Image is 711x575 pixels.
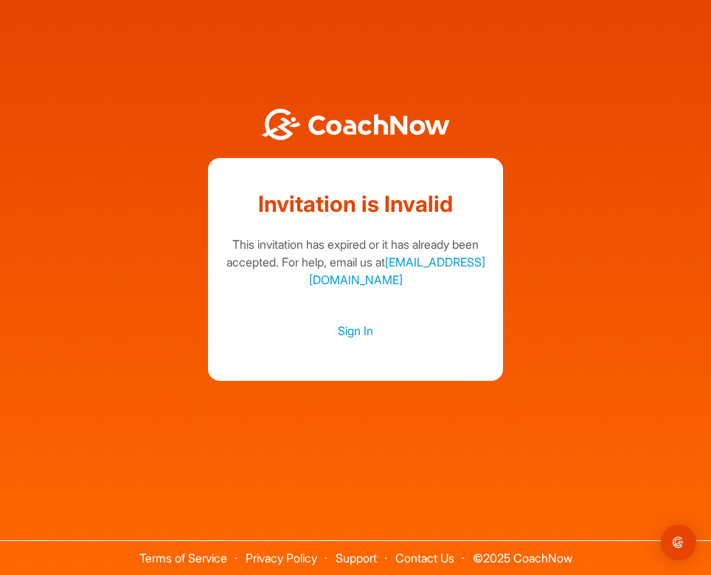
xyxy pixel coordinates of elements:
[246,551,317,565] a: Privacy Policy
[336,551,377,565] a: Support
[309,255,485,287] a: [EMAIL_ADDRESS][DOMAIN_NAME]
[223,321,488,340] a: Sign In
[395,551,454,565] a: Contact Us
[465,541,580,564] span: © 2025 CoachNow
[223,235,488,289] div: This invitation has expired or it has already been accepted. For help, email us at
[661,525,696,560] div: Open Intercom Messenger
[223,187,488,221] h1: Invitation is Invalid
[139,551,227,565] a: Terms of Service
[260,109,451,140] img: BwLJSsUCoWCh5upNqxVrqldRgqLPVwmV24tXu5FoVAoFEpwwqQ3VIfuoInZCoVCoTD4vwADAC3ZFMkVEQFDAAAAAElFTkSuQmCC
